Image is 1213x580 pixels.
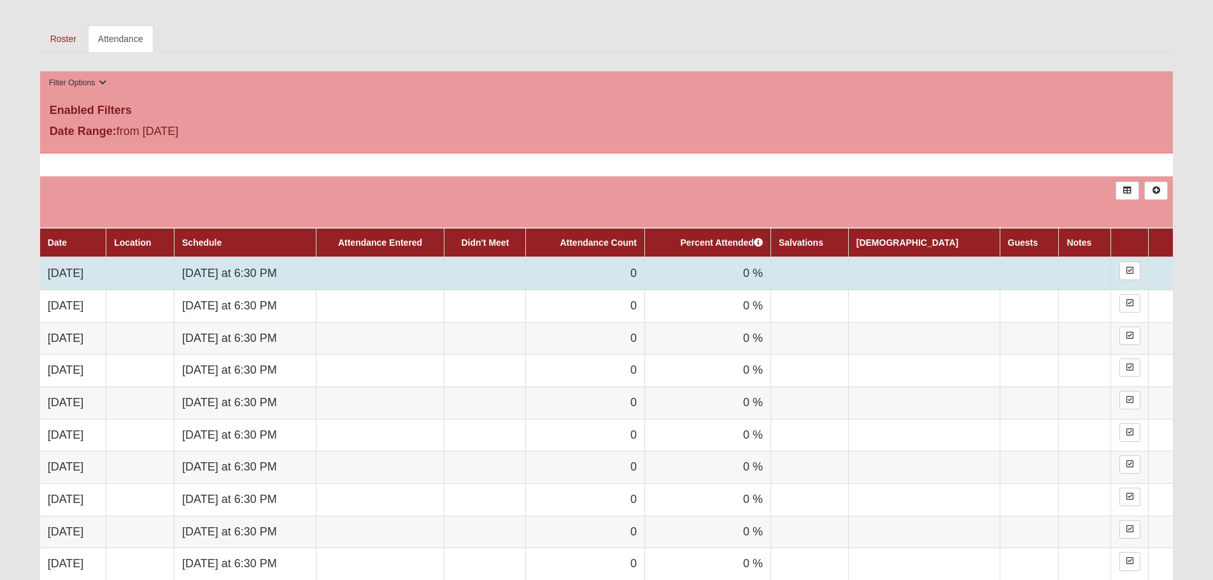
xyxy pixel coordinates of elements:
[40,322,106,355] td: [DATE]
[1119,520,1140,539] a: Enter Attendance
[40,257,106,290] td: [DATE]
[88,25,153,52] a: Attendance
[848,228,1000,257] th: [DEMOGRAPHIC_DATA]
[526,386,645,419] td: 0
[182,237,222,248] a: Schedule
[338,237,422,248] a: Attendance Entered
[645,355,771,387] td: 0 %
[1119,552,1140,570] a: Enter Attendance
[770,228,848,257] th: Salvations
[526,257,645,290] td: 0
[1119,391,1140,409] a: Enter Attendance
[1116,181,1139,200] a: Export to Excel
[174,386,316,419] td: [DATE] at 6:30 PM
[526,322,645,355] td: 0
[681,237,763,248] a: Percent Attended
[526,419,645,451] td: 0
[174,322,316,355] td: [DATE] at 6:30 PM
[1144,181,1168,200] a: Alt+N
[174,257,316,290] td: [DATE] at 6:30 PM
[40,123,418,143] div: from [DATE]
[1119,488,1140,506] a: Enter Attendance
[40,484,106,516] td: [DATE]
[48,237,67,248] a: Date
[645,419,771,451] td: 0 %
[461,237,509,248] a: Didn't Meet
[526,355,645,387] td: 0
[645,290,771,322] td: 0 %
[526,290,645,322] td: 0
[40,355,106,387] td: [DATE]
[645,257,771,290] td: 0 %
[1119,262,1140,280] a: Enter Attendance
[174,290,316,322] td: [DATE] at 6:30 PM
[174,451,316,484] td: [DATE] at 6:30 PM
[526,451,645,484] td: 0
[526,484,645,516] td: 0
[645,484,771,516] td: 0 %
[1119,327,1140,345] a: Enter Attendance
[645,516,771,548] td: 0 %
[45,76,111,90] button: Filter Options
[1000,228,1059,257] th: Guests
[560,237,637,248] a: Attendance Count
[174,516,316,548] td: [DATE] at 6:30 PM
[1067,237,1091,248] a: Notes
[1119,358,1140,377] a: Enter Attendance
[40,516,106,548] td: [DATE]
[1119,455,1140,474] a: Enter Attendance
[50,123,117,140] label: Date Range:
[40,25,87,52] a: Roster
[40,419,106,451] td: [DATE]
[114,237,151,248] a: Location
[1119,294,1140,313] a: Enter Attendance
[174,484,316,516] td: [DATE] at 6:30 PM
[40,290,106,322] td: [DATE]
[1119,423,1140,442] a: Enter Attendance
[174,419,316,451] td: [DATE] at 6:30 PM
[645,451,771,484] td: 0 %
[645,322,771,355] td: 0 %
[40,386,106,419] td: [DATE]
[526,516,645,548] td: 0
[40,451,106,484] td: [DATE]
[50,104,1164,118] h4: Enabled Filters
[174,355,316,387] td: [DATE] at 6:30 PM
[645,386,771,419] td: 0 %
